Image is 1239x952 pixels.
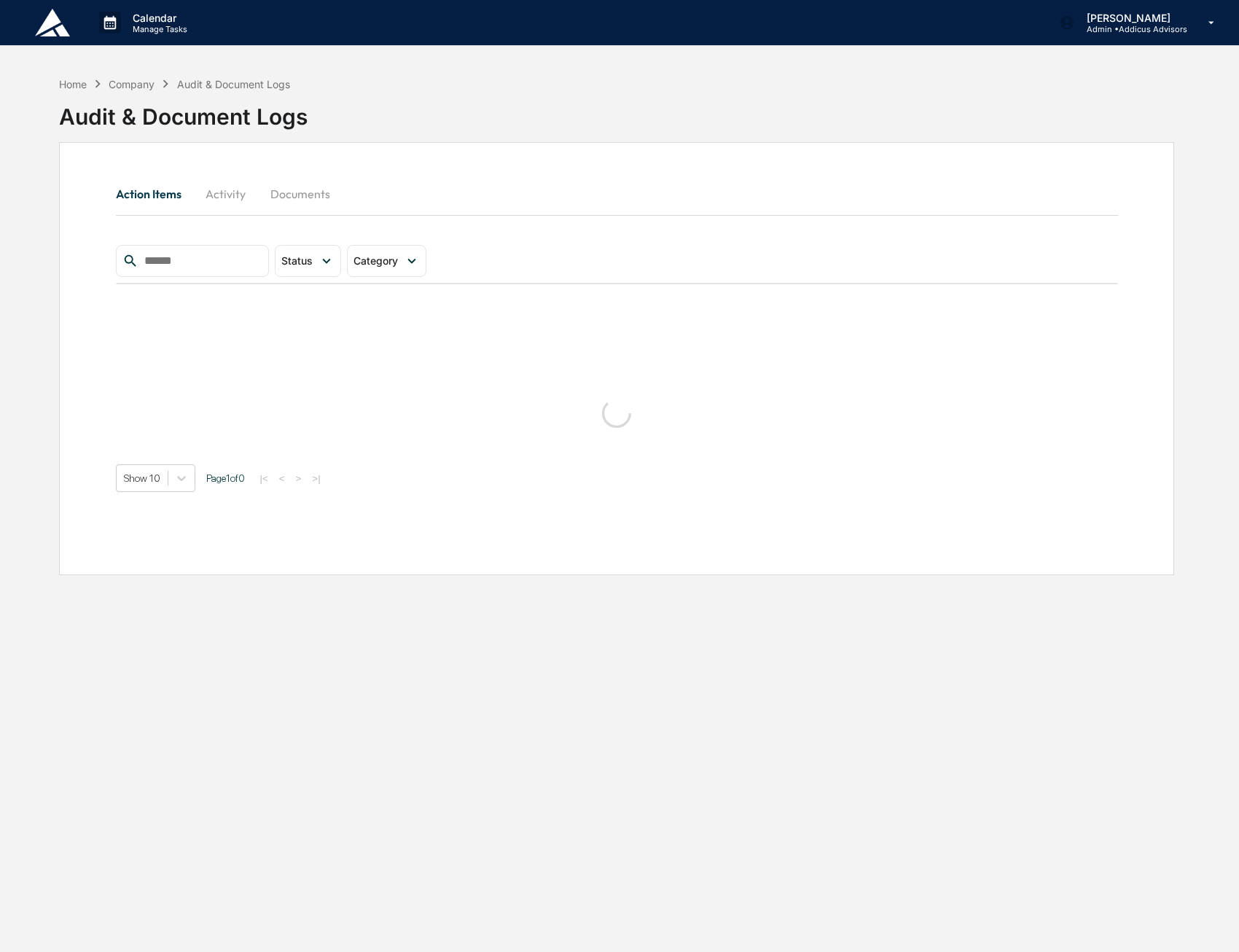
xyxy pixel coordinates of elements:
span: Page 1 of 0 [206,472,245,484]
button: >| [308,472,324,485]
button: > [292,472,306,485]
div: Audit & Document Logs [177,78,290,90]
p: Calendar [121,12,195,24]
p: [PERSON_NAME] [1075,12,1187,24]
p: Manage Tasks [121,24,195,34]
span: Category [353,254,398,267]
div: Company [109,78,155,90]
div: Home [59,78,87,90]
p: Admin • Addicus Advisors [1075,24,1187,34]
button: |< [256,472,273,485]
div: Audit & Document Logs [59,92,308,130]
button: Activity [193,176,259,211]
div: secondary tabs example [116,176,1118,211]
span: Status [281,254,313,267]
button: Documents [259,176,342,211]
button: Action Items [116,176,193,211]
img: logo [35,9,70,36]
button: < [275,472,289,485]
